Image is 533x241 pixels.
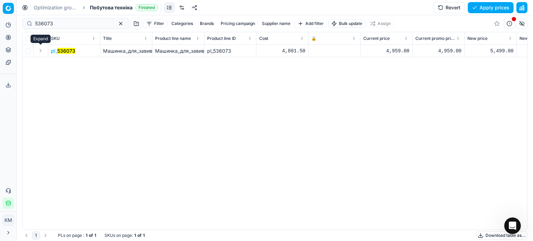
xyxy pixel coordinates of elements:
[41,231,50,240] button: Go to next page
[415,36,455,41] span: Current promo price
[94,233,96,238] strong: 1
[155,48,201,54] div: Машинка_для_завивки_Philips_StyleCare_Prestige_(BHB876/00)
[36,34,45,43] button: Expand all
[476,231,527,240] button: Download table as...
[90,4,158,11] span: Побутова технікаFinished
[143,19,167,28] button: Filter
[295,19,327,28] button: Add filter
[51,48,75,54] button: pl_536073
[90,4,133,11] span: Побутова техніка
[35,20,111,27] input: Search by SKU or title
[143,233,145,238] strong: 1
[504,217,521,234] iframe: Intercom live chat
[103,36,112,41] span: Title
[259,36,268,41] span: Cost
[134,233,136,238] strong: 1
[467,36,488,41] span: New price
[197,19,217,28] button: Brands
[207,36,236,41] span: Product line ID
[137,233,142,238] strong: of
[467,48,514,54] div: 5,499.00
[58,233,82,238] span: PLs on page
[135,4,158,11] span: Finished
[104,233,133,238] span: SKUs on page :
[36,46,45,55] button: Expand
[363,48,409,54] div: 4,959.00
[32,231,40,240] button: 1
[207,48,253,54] div: pl_536073
[311,36,316,41] span: 🔒
[259,48,305,54] div: 4,801.50
[103,48,252,54] span: Машинка_для_завивки_Philips_StyleCare_Prestige_(BHB876/00)
[169,19,196,28] button: Categories
[57,48,75,54] mark: 536073
[415,48,462,54] div: 4,959.00
[51,36,60,41] span: SKU
[218,19,258,28] button: Pricing campaign
[363,36,390,41] span: Current price
[259,19,293,28] button: Supplier name
[34,4,78,11] a: Optimization groups
[89,233,93,238] strong: of
[22,231,31,240] button: Go to previous page
[367,19,394,28] button: Assign
[51,48,75,54] span: pl_
[58,233,96,238] div: :
[34,4,158,11] nav: breadcrumb
[155,36,191,41] span: Product line name
[86,233,87,238] strong: 1
[468,2,514,13] button: Apply prices
[433,2,465,13] button: Revert
[328,19,365,28] button: Bulk update
[3,215,14,226] button: КM
[31,35,51,43] div: Expand
[22,231,50,240] nav: pagination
